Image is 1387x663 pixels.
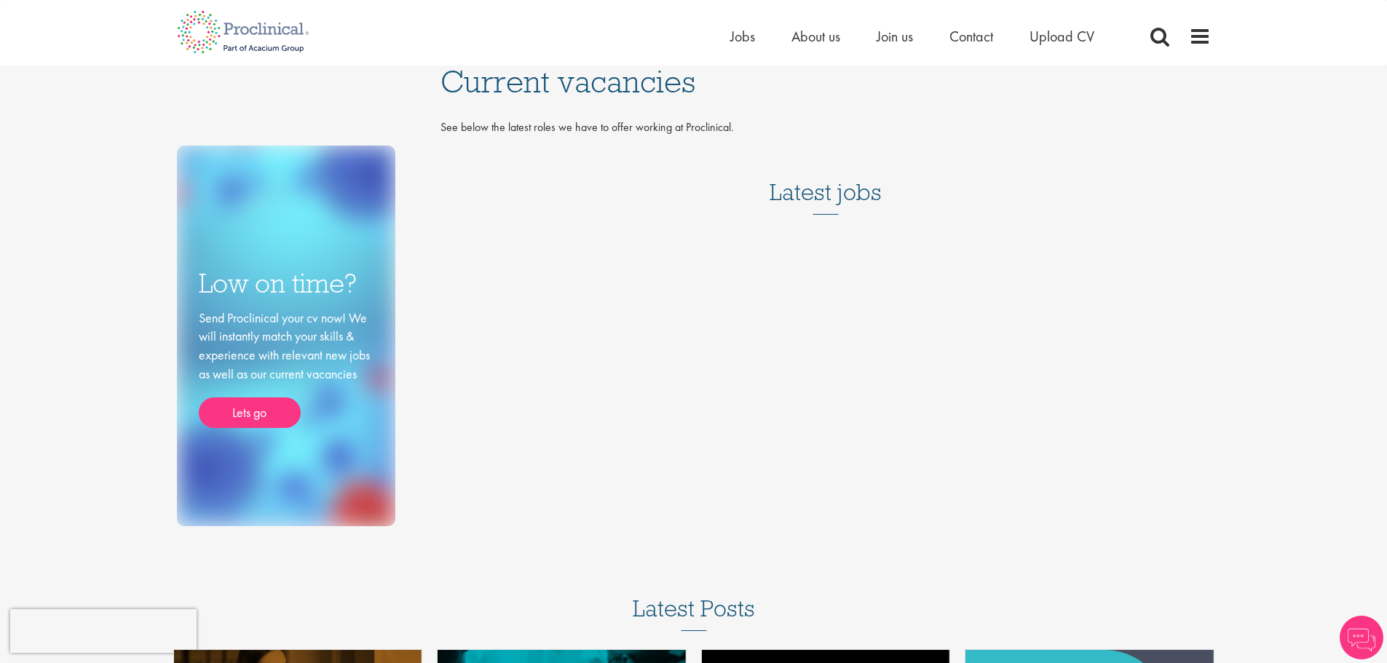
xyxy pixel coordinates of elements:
div: Send Proclinical your cv now! We will instantly match your skills & experience with relevant new ... [199,309,374,429]
span: Current vacancies [440,62,695,101]
a: Upload CV [1030,27,1094,46]
a: Jobs [730,27,755,46]
h3: Low on time? [199,269,374,298]
iframe: reCAPTCHA [10,609,197,653]
p: See below the latest roles we have to offer working at Proclinical. [440,119,1211,136]
a: About us [791,27,840,46]
h3: Latest Posts [633,596,755,631]
img: Chatbot [1340,616,1383,659]
a: Lets go [199,397,301,428]
h3: Latest jobs [770,143,882,215]
a: Contact [949,27,993,46]
a: Join us [877,27,913,46]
